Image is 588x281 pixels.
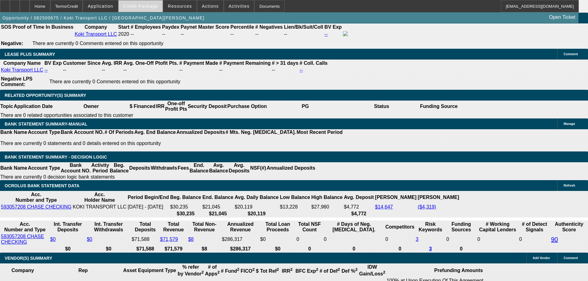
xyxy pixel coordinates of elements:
td: -- [179,67,218,73]
sup: 2 [252,267,255,272]
b: Prefunding Amounts [434,268,483,273]
b: Company [11,268,34,273]
b: BV Exp [44,60,62,66]
th: Annualized Deposits [176,129,225,135]
sup: 2 [355,267,357,272]
span: Comment [564,256,578,260]
td: $21,045 [202,204,234,210]
th: # Working Capital Lenders [477,221,518,233]
span: Activities [229,4,250,9]
td: -- [123,67,178,73]
a: Koki Transport LLC [1,67,43,72]
b: # Payment Made [179,60,218,66]
th: $21,045 [202,211,234,217]
sup: 2 [383,270,385,275]
th: $8 [188,246,221,252]
div: -- [231,31,254,37]
th: One-off Profit Pts [165,101,187,112]
td: $0 [260,233,295,245]
b: Company Name [3,60,41,66]
th: 0 [385,246,415,252]
span: Actions [202,4,219,9]
a: 3 [416,237,419,242]
th: $71,579 [160,246,187,252]
th: Risk Keywords [415,221,445,233]
a: -- [300,67,303,72]
b: Paydex [162,24,179,30]
th: Acc. Holder Name [73,192,127,203]
th: 0 [323,246,384,252]
sup: 2 [217,270,219,275]
th: Account Type [27,129,60,135]
sup: 2 [316,267,318,272]
th: Competitors [385,221,415,233]
span: Refresh [564,184,575,187]
b: # of Apps [205,264,219,276]
th: Owner [53,101,129,112]
b: BV Exp [324,24,342,30]
a: -- [44,67,48,72]
th: # Mts. Neg. [MEDICAL_DATA]. [225,129,296,135]
b: Paynet Master Score [181,24,229,30]
th: Sum of the Total NSF Count and Total Overdraft Fee Count from Ocrolus [296,221,323,233]
th: Period Begin/End [127,192,169,203]
th: # Days of Neg. [MEDICAL_DATA]. [323,221,384,233]
span: Application [88,4,113,9]
th: Annualized Deposits [266,162,315,174]
b: # Fund [221,268,240,274]
td: -- [162,31,180,38]
b: Negative: [1,41,23,46]
th: Avg. End Balance [134,129,176,135]
th: $4,772 [344,211,374,217]
td: 0 [323,233,384,245]
td: 2020 [118,31,130,38]
b: # Negatives [255,24,283,30]
th: Low Balance [280,192,311,203]
th: Funding Source [420,101,458,112]
th: Acc. Number and Type [1,221,49,233]
td: -- [219,67,271,73]
span: VENDOR(S) SUMMARY [5,256,52,261]
a: 90 [551,236,558,243]
span: Add Vendor [533,256,550,260]
th: Account Type [27,162,60,174]
b: Negative LPS Comment: [1,76,32,87]
sup: 2 [277,267,279,272]
td: 0 [385,233,415,245]
th: Avg. Daily Balance [234,192,279,203]
button: Activities [224,0,254,12]
th: Total Loan Proceeds [260,221,295,233]
span: There are currently 0 Comments entered on this opportunity [49,79,180,84]
span: Comment [564,52,578,56]
button: Application [83,0,118,12]
th: Beg. Balance [109,162,129,174]
b: IDW Gain/Loss [359,264,386,276]
button: Actions [197,0,223,12]
th: Beg. Balance [170,192,201,203]
th: Security Deposit [187,101,227,112]
th: $0 [260,246,295,252]
b: Avg. One-Off Ptofit Pts. [123,60,178,66]
th: Status [344,101,420,112]
a: $0 [87,237,92,242]
td: $27,980 [311,204,343,210]
th: # Of Periods [104,129,134,135]
a: $14,647 [375,204,393,209]
th: Int. Transfer Deposits [50,221,86,233]
th: PG [267,101,343,112]
b: FICO [240,268,255,274]
b: $ Tot Ref [256,268,279,274]
td: $71,588 [131,233,159,245]
th: NSF(#) [250,162,266,174]
td: $30,235 [170,204,201,210]
b: Percentile [231,24,254,30]
b: # Coll. Calls [300,60,328,66]
th: Total Non-Revenue [188,221,221,233]
b: IRR [282,268,293,274]
th: Avg. Deposit [344,192,374,203]
button: Credit Package [119,0,163,12]
th: Withdrawls [150,162,177,174]
span: 0 [477,237,480,242]
th: $286,317 [222,246,259,252]
th: Proof of Time In Business [12,24,74,30]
